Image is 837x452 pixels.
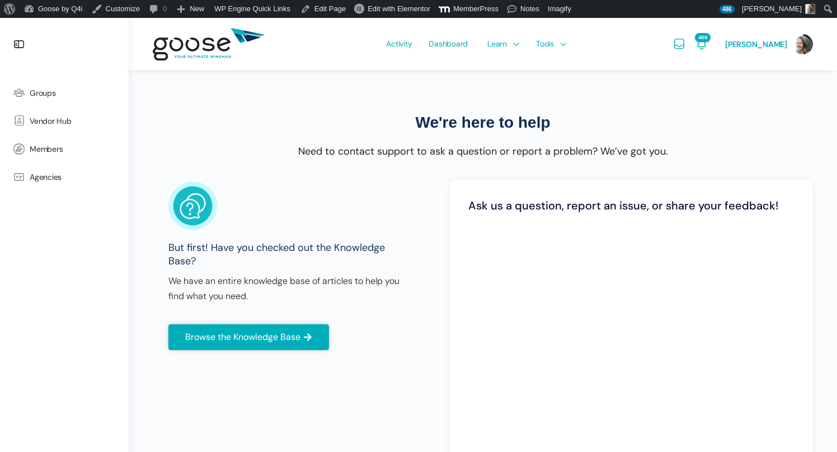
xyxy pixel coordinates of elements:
[380,18,417,71] a: Activity
[159,144,806,159] p: Need to contact support to ask a question or report a problem? We’ve got you.
[168,241,412,268] h3: But first! Have you checked out the Knowledge Base?
[6,107,123,135] a: Vendor Hub
[530,18,569,71] a: Tools
[30,145,63,154] span: Members
[487,17,507,70] span: Learn
[30,88,56,98] span: Groups
[695,18,708,71] a: Notifications
[429,17,468,70] span: Dashboard
[386,17,412,70] span: Activity
[185,333,300,342] span: Browse the Knowledge Base
[6,79,123,107] a: Groups
[6,163,123,191] a: Agencies
[725,18,813,71] a: [PERSON_NAME]
[720,5,735,13] span: 486
[168,275,399,302] span: We have an entire knowledge base of articles to help you find what you need.
[536,17,554,70] span: Tools
[468,198,794,213] h2: Ask us a question, report an issue, or share your feedback!
[423,18,473,71] a: Dashboard
[482,18,522,71] a: Learn
[673,18,686,71] a: Messages
[725,39,787,49] span: [PERSON_NAME]
[30,173,62,182] span: Agencies
[30,117,72,126] span: Vendor Hub
[695,33,711,42] span: 486
[781,398,837,452] iframe: Chat Widget
[159,113,806,133] h1: We're here to help
[168,324,329,350] a: Browse the Knowledge Base
[368,4,430,13] span: Edit with Elementor
[6,135,123,163] a: Members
